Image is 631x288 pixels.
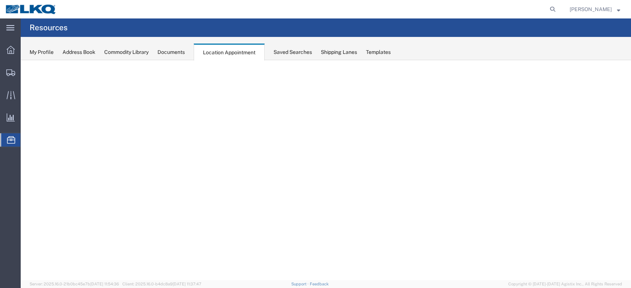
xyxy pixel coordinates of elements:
span: Server: 2025.16.0-21b0bc45e7b [30,282,119,286]
span: Copyright © [DATE]-[DATE] Agistix Inc., All Rights Reserved [508,281,622,287]
div: Documents [157,48,185,56]
span: Christopher Sanchez [570,5,612,13]
h4: Resources [30,18,68,37]
div: Address Book [62,48,95,56]
div: Shipping Lanes [321,48,357,56]
div: Location Appointment [194,44,265,61]
a: Feedback [310,282,329,286]
img: logo [5,4,57,15]
div: Templates [366,48,391,56]
span: [DATE] 11:37:47 [173,282,201,286]
button: [PERSON_NAME] [569,5,621,14]
div: Commodity Library [104,48,149,56]
span: [DATE] 11:54:36 [90,282,119,286]
span: Client: 2025.16.0-b4dc8a9 [122,282,201,286]
div: My Profile [30,48,54,56]
a: Support [291,282,310,286]
iframe: FS Legacy Container [21,60,631,280]
div: Saved Searches [274,48,312,56]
